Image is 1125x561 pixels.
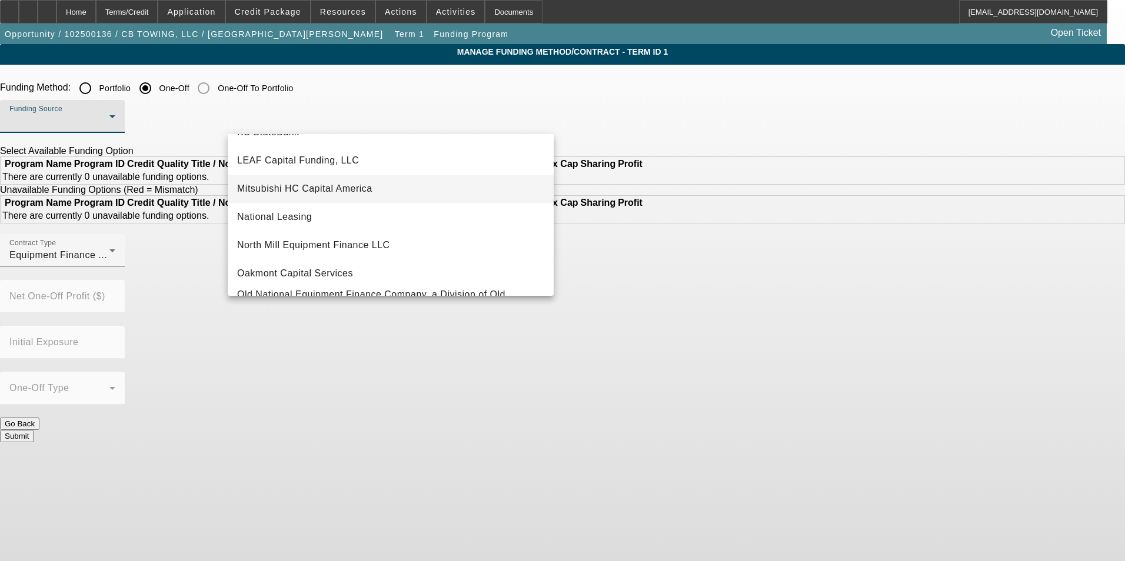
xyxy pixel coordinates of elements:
[237,153,359,168] span: LEAF Capital Funding, LLC
[237,182,372,196] span: Mitsubishi HC Capital America
[237,210,312,224] span: National Leasing
[237,288,544,316] span: Old National Equipment Finance Company, a Division of Old National Bank
[237,266,353,280] span: Oakmont Capital Services
[237,238,390,252] span: North Mill Equipment Finance LLC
